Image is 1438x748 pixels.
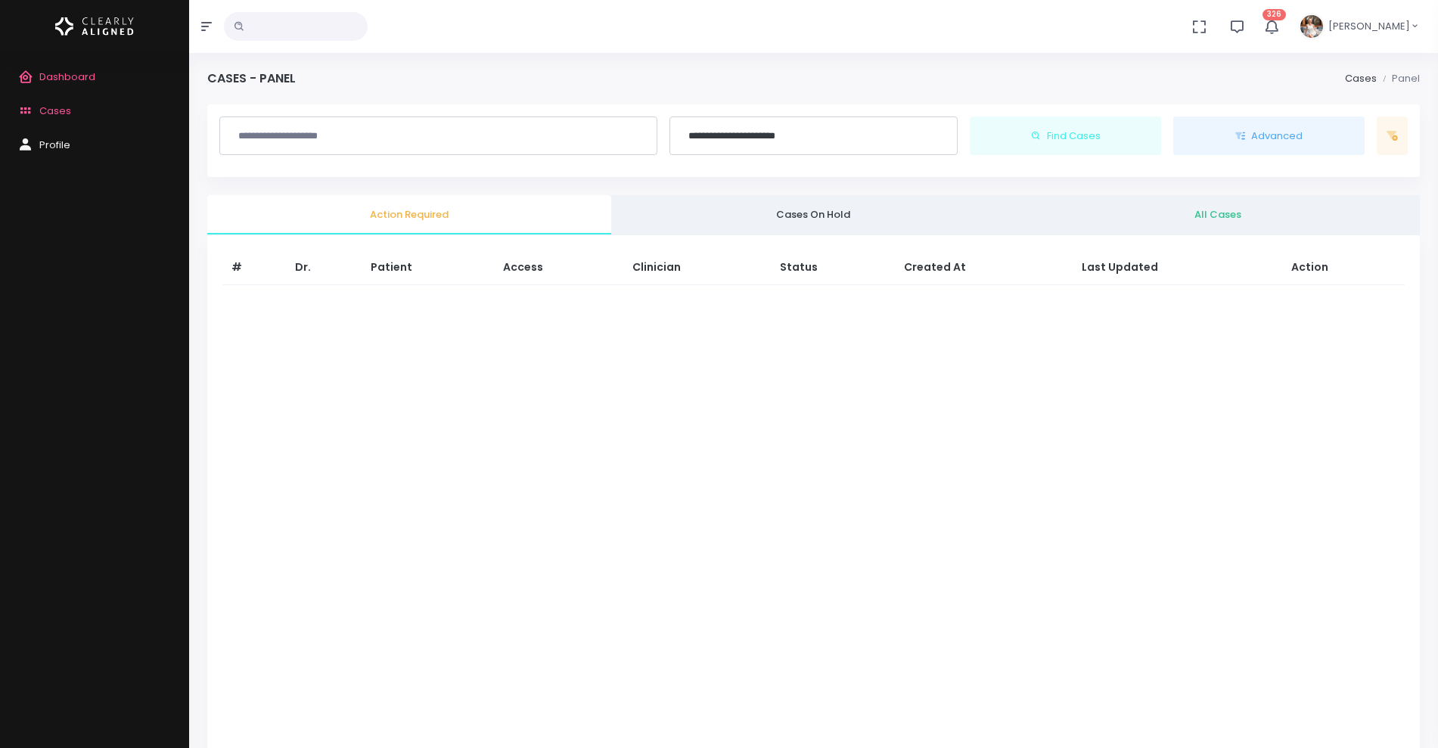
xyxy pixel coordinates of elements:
[771,250,895,285] th: Status
[219,207,599,222] span: Action Required
[494,250,623,285] th: Access
[1377,71,1420,86] li: Panel
[362,250,494,285] th: Patient
[1263,9,1286,20] span: 326
[1328,19,1410,34] span: [PERSON_NAME]
[286,250,362,285] th: Dr.
[623,207,1003,222] span: Cases On Hold
[895,250,1073,285] th: Created At
[222,250,286,285] th: #
[1345,71,1377,85] a: Cases
[39,104,71,118] span: Cases
[623,250,771,285] th: Clinician
[55,11,134,42] img: Logo Horizontal
[1282,250,1405,285] th: Action
[1298,13,1325,40] img: Header Avatar
[1073,250,1282,285] th: Last Updated
[970,116,1161,156] button: Find Cases
[39,138,70,152] span: Profile
[1028,207,1408,222] span: All Cases
[207,71,296,85] h4: Cases - Panel
[39,70,95,84] span: Dashboard
[1173,116,1365,156] button: Advanced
